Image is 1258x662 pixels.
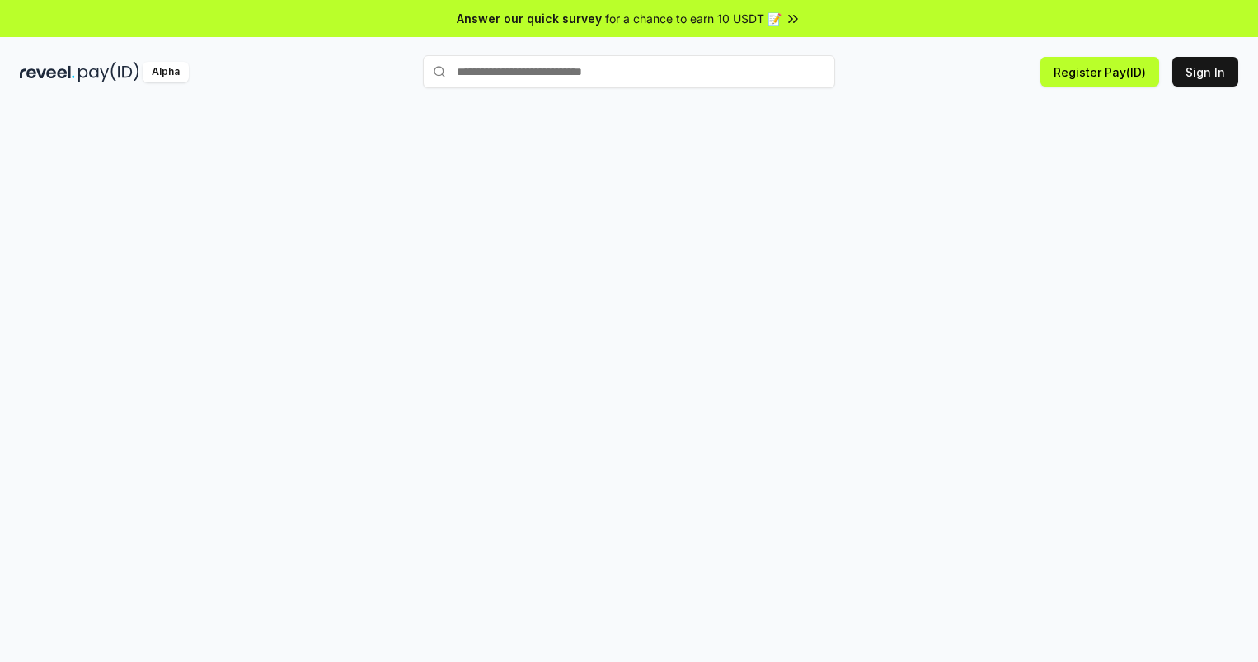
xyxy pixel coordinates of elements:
[143,62,189,82] div: Alpha
[1172,57,1238,87] button: Sign In
[457,10,602,27] span: Answer our quick survey
[20,62,75,82] img: reveel_dark
[1040,57,1159,87] button: Register Pay(ID)
[605,10,782,27] span: for a chance to earn 10 USDT 📝
[78,62,139,82] img: pay_id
